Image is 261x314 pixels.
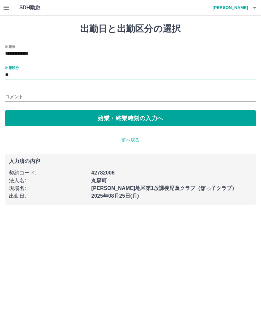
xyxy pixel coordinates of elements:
h1: 出勤日と出勤区分の選択 [5,23,256,34]
p: 法人名 : [9,177,87,184]
p: 契約コード : [9,169,87,177]
b: 2025年08月25日(月) [91,193,139,199]
p: 出勤日 : [9,192,87,200]
b: 丸森町 [91,178,107,183]
b: [PERSON_NAME]地区第1放課後児童クラブ（舘っ子クラブ） [91,185,237,191]
p: 入力済の内容 [9,159,252,164]
b: 42782006 [91,170,114,175]
p: 前へ戻る [5,137,256,143]
button: 始業・終業時刻の入力へ [5,110,256,126]
label: 出勤区分 [5,65,19,70]
label: 出勤日 [5,44,15,49]
p: 現場名 : [9,184,87,192]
